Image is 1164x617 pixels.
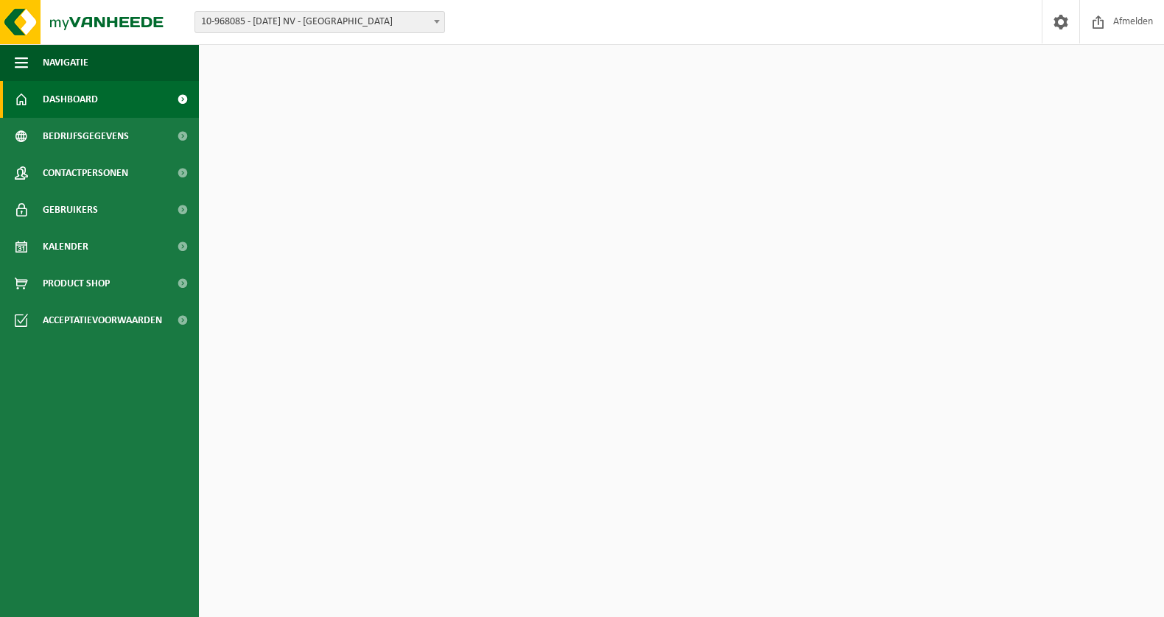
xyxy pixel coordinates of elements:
span: Dashboard [43,81,98,118]
span: Acceptatievoorwaarden [43,302,162,339]
span: Navigatie [43,44,88,81]
span: Product Shop [43,265,110,302]
span: Bedrijfsgegevens [43,118,129,155]
span: Contactpersonen [43,155,128,191]
span: Kalender [43,228,88,265]
span: 10-968085 - 17 DECEMBER NV - GROOT-BIJGAARDEN [194,11,445,33]
span: Gebruikers [43,191,98,228]
span: 10-968085 - 17 DECEMBER NV - GROOT-BIJGAARDEN [195,12,444,32]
